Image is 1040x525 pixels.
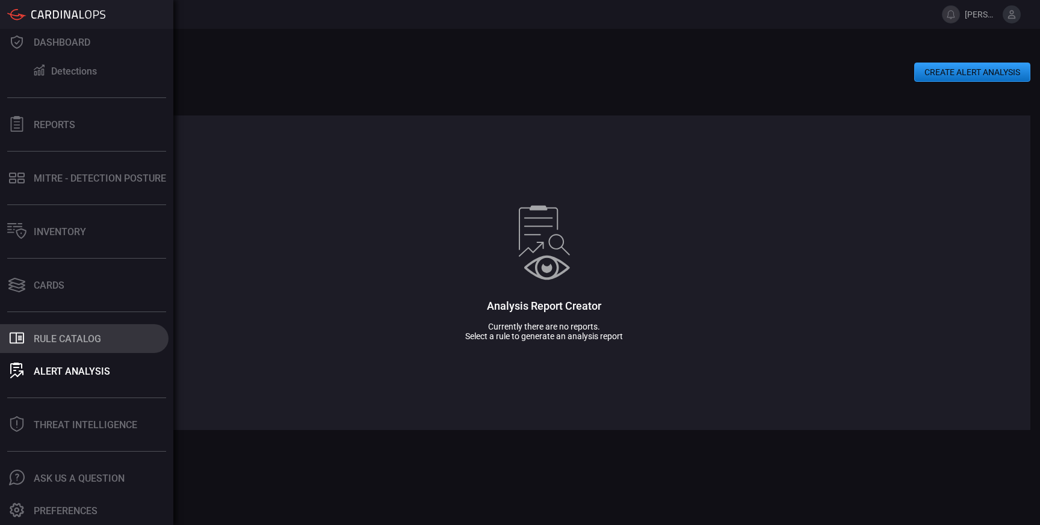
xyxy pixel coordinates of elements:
div: Rule Catalog [34,333,101,345]
div: MITRE - Detection Posture [34,173,166,184]
span: [PERSON_NAME].[PERSON_NAME] [965,10,998,19]
div: Threat Intelligence [34,419,137,431]
div: Preferences [34,505,97,517]
span: Select a rule to generate an analysis report [465,331,623,341]
button: CREATE ALERT ANALYSIS [914,63,1030,82]
div: Cards [34,280,64,291]
div: Dashboard [34,37,90,48]
h3: All Analysis ( 0 ) [58,82,1030,94]
div: Reports [34,119,75,130]
div: ALERT ANALYSIS [34,366,110,377]
span: Currently there are no reports. [488,322,600,331]
h3: Analysis Report Creator [487,299,601,312]
div: Ask Us A Question [34,473,125,484]
div: Detections [51,66,97,77]
div: Inventory [34,226,86,238]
